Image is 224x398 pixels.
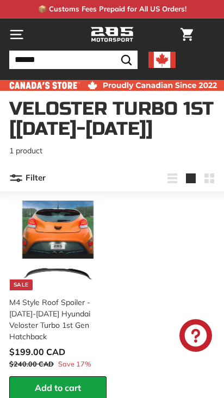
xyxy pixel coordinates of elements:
[58,359,91,369] span: Save 17%
[9,359,54,368] span: $240.00 CAD
[175,19,198,50] a: Cart
[35,382,81,393] span: Add to cart
[90,26,134,44] img: Logo_285_Motorsport_areodynamics_components
[38,4,186,15] p: 📦 Customs Fees Prepaid for All US Orders!
[9,145,215,157] p: 1 product
[9,165,46,191] button: Filter
[9,346,65,357] span: $199.00 CAD
[9,197,107,376] a: Sale M4 Style Roof Spoiler - [DATE]-[DATE] Hyundai Veloster Turbo 1st Gen Hatchback Save 17%
[9,51,138,69] input: Search
[176,319,215,355] inbox-online-store-chat: Shopify online store chat
[9,99,215,140] h1: Veloster Turbo 1st [[DATE]-[DATE]]
[10,279,33,290] div: Sale
[9,297,100,343] div: M4 Style Roof Spoiler - [DATE]-[DATE] Hyundai Veloster Turbo 1st Gen Hatchback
